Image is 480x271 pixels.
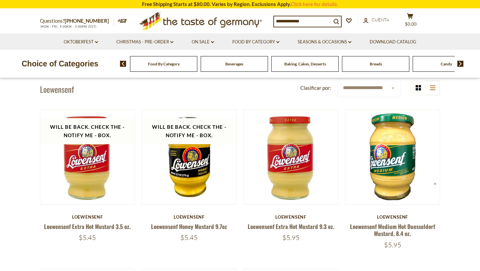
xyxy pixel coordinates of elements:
[457,61,464,67] img: next arrow
[64,38,98,46] a: Oktoberfest
[142,110,236,204] img: Loewensenf Honey Mustard 9.7oz
[40,110,135,204] img: Lowensenf Extra Hot Mustard
[65,18,109,24] a: [PHONE_NUMBER]
[148,61,180,66] a: Food By Category
[384,241,401,249] span: $5.95
[248,222,334,231] a: Loewensenf Extra Hot Mustard 9.3 oz.
[291,1,338,7] a: Click here for details.
[400,13,420,30] button: $0.00
[345,214,440,220] div: Loewensenf
[192,38,214,46] a: On Sale
[284,61,326,66] a: Baking, Cakes, Desserts
[225,61,243,66] a: Beverages
[372,17,389,22] span: Cuenta
[180,233,198,242] span: $5.45
[243,214,338,220] div: Loewensenf
[151,222,227,231] a: Loewensenf Honey Mustard 9.7oz
[116,38,173,46] a: Christmas - PRE-ORDER
[363,16,389,24] a: Cuenta
[40,25,97,28] span: MON - FRI, 9:00AM - 5:00PM (EST)
[350,222,435,238] a: Loewensenf Medium Hot Duesseldorf Mustard, 8.4 oz.
[40,84,74,94] h1: Loewensenf
[405,21,417,27] span: $0.00
[40,214,135,220] div: Loewensenf
[282,233,300,242] span: $5.95
[44,222,131,231] a: Loewensenf Extra Hot Mustard 3.5 oz.
[441,61,452,66] a: Candy
[40,17,114,25] p: Questions?
[79,233,96,242] span: $5.45
[232,38,279,46] a: Food By Category
[370,38,416,46] a: Download Catalog
[345,110,440,204] img: Lowensenf Medium Mustard
[142,214,237,220] div: Loewensenf
[298,38,351,46] a: Seasons & Occasions
[244,110,338,204] img: Lowensenf Extra Hot Mustard
[370,61,382,66] a: Breads
[300,84,331,92] label: Clasificar por:
[120,61,126,67] img: previous arrow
